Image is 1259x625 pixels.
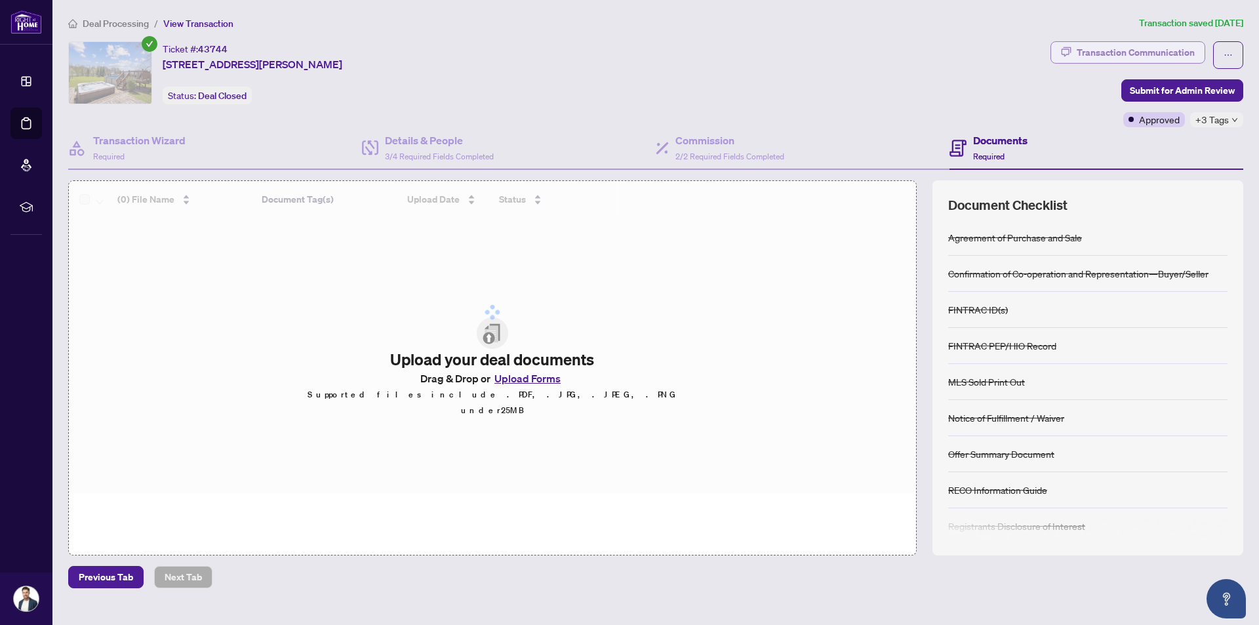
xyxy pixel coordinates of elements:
[948,196,1068,214] span: Document Checklist
[14,586,39,611] img: Profile Icon
[1207,579,1246,618] button: Open asap
[198,90,247,102] span: Deal Closed
[79,567,133,588] span: Previous Tab
[1121,79,1243,102] button: Submit for Admin Review
[154,16,158,31] li: /
[142,36,157,52] span: check-circle
[1139,16,1243,31] article: Transaction saved [DATE]
[973,151,1005,161] span: Required
[675,132,784,148] h4: Commission
[948,338,1056,353] div: FINTRAC PEP/HIO Record
[1195,112,1229,127] span: +3 Tags
[675,151,784,161] span: 2/2 Required Fields Completed
[385,132,494,148] h4: Details & People
[68,566,144,588] button: Previous Tab
[973,132,1028,148] h4: Documents
[1130,80,1235,101] span: Submit for Admin Review
[163,18,233,30] span: View Transaction
[93,132,186,148] h4: Transaction Wizard
[1050,41,1205,64] button: Transaction Communication
[948,266,1209,281] div: Confirmation of Co-operation and Representation—Buyer/Seller
[93,151,125,161] span: Required
[948,447,1054,461] div: Offer Summary Document
[163,56,342,72] span: [STREET_ADDRESS][PERSON_NAME]
[948,230,1082,245] div: Agreement of Purchase and Sale
[83,18,149,30] span: Deal Processing
[948,374,1025,389] div: MLS Sold Print Out
[69,42,151,104] img: IMG-X12162248_1.jpg
[1139,112,1180,127] span: Approved
[948,302,1008,317] div: FINTRAC ID(s)
[1077,42,1195,63] div: Transaction Communication
[1231,117,1238,123] span: down
[198,43,228,55] span: 43744
[163,41,228,56] div: Ticket #:
[154,566,212,588] button: Next Tab
[948,483,1047,497] div: RECO Information Guide
[385,151,494,161] span: 3/4 Required Fields Completed
[68,19,77,28] span: home
[163,87,252,104] div: Status:
[948,411,1064,425] div: Notice of Fulfillment / Waiver
[1224,50,1233,60] span: ellipsis
[10,10,42,34] img: logo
